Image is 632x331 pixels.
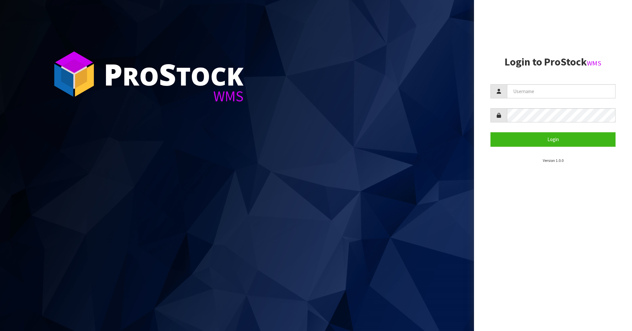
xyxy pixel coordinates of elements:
span: S [159,54,176,94]
div: ro tock [104,59,244,89]
input: Username [507,84,616,98]
span: P [104,54,122,94]
img: ProStock Cube [49,49,99,99]
small: WMS [587,59,601,67]
button: Login [490,132,616,146]
small: Version 1.0.0 [543,158,564,163]
div: WMS [104,89,244,104]
h2: Login to ProStock [490,56,616,68]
